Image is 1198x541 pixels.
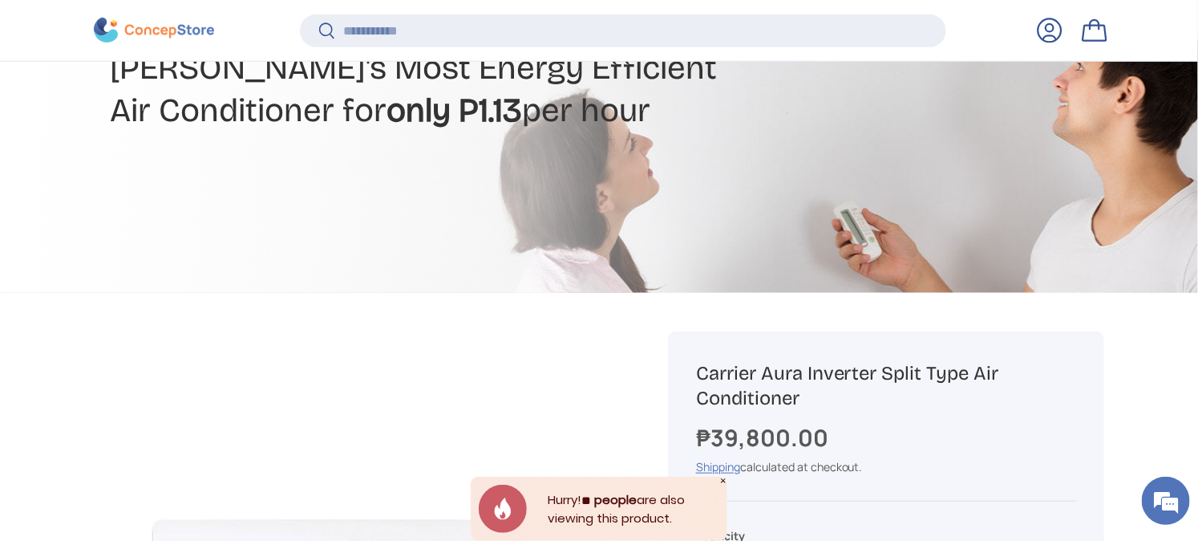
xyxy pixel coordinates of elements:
img: ConcepStore [94,18,214,43]
a: Shipping [696,459,740,474]
strong: ₱39,800.00 [696,421,832,454]
div: calculated at checkout. [696,458,1076,475]
h1: Carrier Aura Inverter Split Type Air Conditioner [696,361,1076,411]
strong: only P1.13 [387,91,522,130]
h2: Effortless Savings with [PERSON_NAME]'s Most Energy Efficient Air Conditioner for per hour [110,4,726,132]
div: Close [719,477,727,485]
